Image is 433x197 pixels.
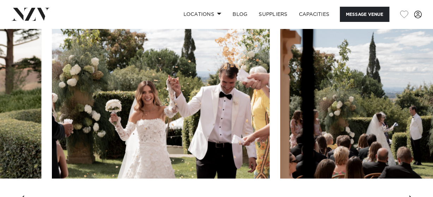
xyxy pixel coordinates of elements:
button: Message Venue [340,7,389,22]
swiper-slide: 3 / 17 [52,19,270,179]
a: SUPPLIERS [253,7,293,22]
img: nzv-logo.png [11,8,50,20]
a: Locations [178,7,227,22]
a: Capacities [293,7,335,22]
a: BLOG [227,7,253,22]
